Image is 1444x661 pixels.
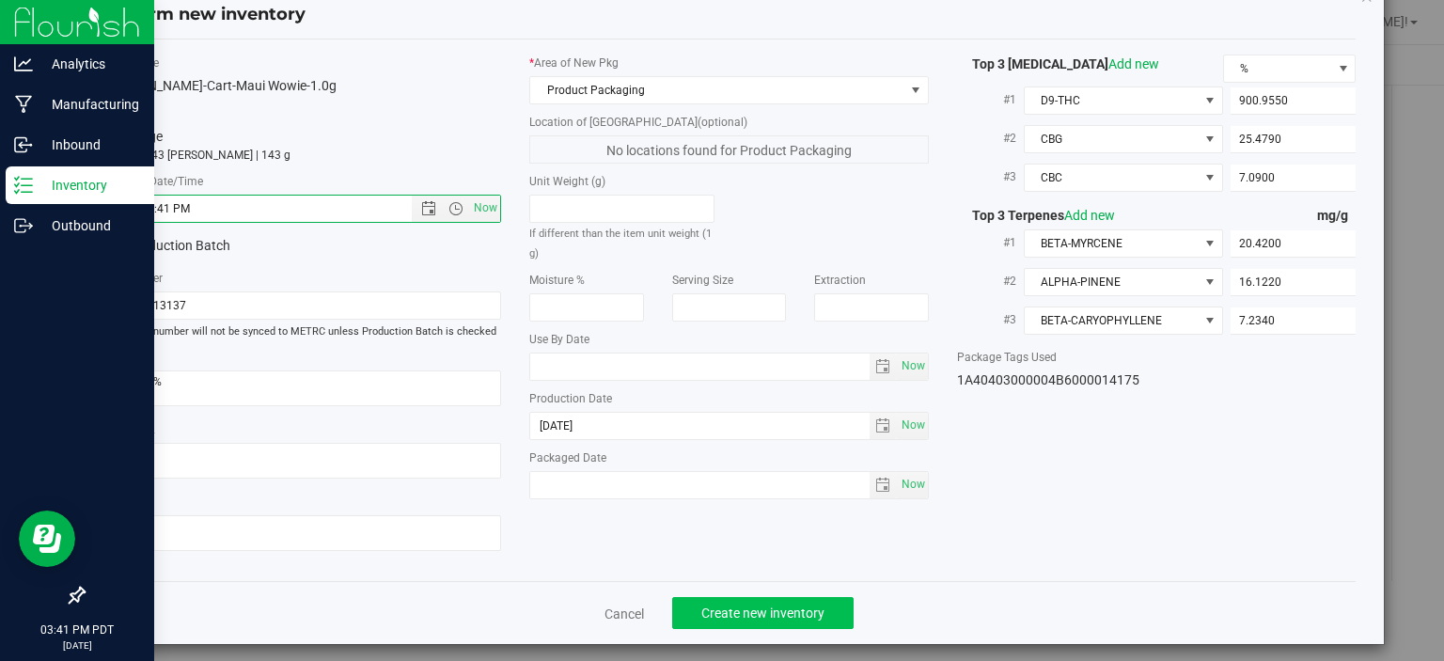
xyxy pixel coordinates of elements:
label: Ref Field 3 [102,494,502,511]
span: CBG [1025,126,1199,152]
label: Use By Date [529,331,929,348]
label: Packaged Date [529,449,929,466]
label: #3 [957,160,1024,194]
label: Production Date [529,390,929,407]
span: select [870,413,897,439]
label: #2 [957,121,1024,155]
div: 1A40403000004B6000014175 [957,370,1357,390]
div: [PERSON_NAME]-Cart-Maui Wowie-1.0g [102,76,502,96]
label: Lot Number [102,270,502,287]
label: Total Qty [102,105,502,122]
inline-svg: Outbound [14,216,33,235]
label: Unit Weight (g) [529,173,714,190]
a: Add new [1064,208,1115,223]
label: Production Batch [102,236,288,256]
inline-svg: Inventory [14,176,33,195]
iframe: Resource center [19,511,75,567]
label: Extraction [814,272,929,289]
label: Location of [GEOGRAPHIC_DATA] [529,114,929,131]
label: #1 [957,226,1024,260]
label: Moisture % [529,272,644,289]
span: mg/g [1317,208,1356,223]
label: Area of New Pkg [529,55,929,71]
span: Set Current date [897,353,929,380]
span: Lot number will not be synced to METRC unless Production Batch is checked [102,324,502,340]
span: Create new inventory [701,606,824,621]
span: Open the time view [440,201,472,216]
span: Open the date view [413,201,445,216]
label: Serving Size [672,272,787,289]
p: Inbound [33,134,146,156]
inline-svg: Analytics [14,55,33,73]
button: Create new inventory [672,597,854,629]
label: #2 [957,264,1024,298]
p: Manufacturing [33,93,146,116]
span: select [897,413,928,439]
span: D9-THC [1025,87,1199,114]
span: Set Current date [470,195,502,222]
span: select [870,354,897,380]
span: select [870,472,897,498]
span: % [1224,55,1332,82]
input: 7.2340 [1231,307,1357,334]
span: BETA-MYRCENE [1025,230,1199,257]
span: (optional) [698,116,747,129]
span: select [897,354,928,380]
label: Created Date/Time [102,173,502,190]
label: #1 [957,83,1024,117]
label: Item Name [102,55,502,71]
input: 7.0900 [1231,165,1357,191]
span: CBC [1025,165,1199,191]
span: Top 3 [MEDICAL_DATA] [957,56,1159,71]
p: Outbound [33,214,146,237]
span: BETA-CARYOPHYLLENE [1025,307,1199,334]
span: select [897,472,928,498]
p: [DATE] [8,638,146,653]
input: 16.1220 [1231,269,1357,295]
span: No locations found for Product Packaging [529,135,929,164]
input: 900.9550 [1231,87,1357,114]
small: If different than the item unit weight (1 g) [529,228,712,260]
input: 25.4790 [1231,126,1357,152]
span: ALPHA-PINENE [1025,269,1199,295]
p: totaling 143 [PERSON_NAME] | 143 g [102,147,502,164]
p: Inventory [33,174,146,197]
p: Analytics [33,53,146,75]
label: #3 [957,303,1024,337]
a: Add new [1108,56,1159,71]
span: Top 3 Terpenes [957,208,1115,223]
span: Product Packaging [530,77,904,103]
p: 03:41 PM PDT [8,622,146,638]
inline-svg: Inbound [14,135,33,154]
a: Cancel [604,605,644,623]
span: Set Current date [897,471,929,498]
h4: Confirm new inventory [102,3,306,27]
inline-svg: Manufacturing [14,95,33,114]
label: Ref Field 1 [102,349,502,366]
input: 20.4200 [1231,230,1357,257]
label: Package Tags Used [957,349,1357,366]
label: Ref Field 2 [102,421,502,438]
span: Set Current date [897,412,929,439]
